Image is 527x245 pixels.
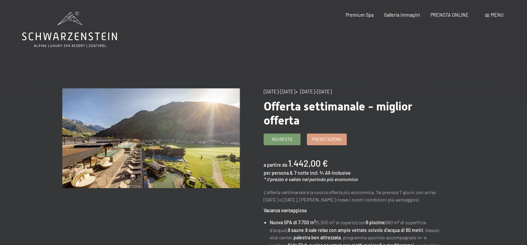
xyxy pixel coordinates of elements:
a: Premium Spa [346,12,374,18]
a: PRENOTA ONLINE [431,12,469,18]
span: Menu [491,12,504,18]
span: Prenotazione [312,136,342,142]
p: L'offerta settimanale è la nostra offerta più economica. Se prenota 7 giorni con arrivo [DATE] o ... [264,189,441,204]
span: Offerta settimanale - miglior offerta [264,99,412,127]
strong: Vacanza vantaggiosa [264,208,307,213]
strong: 8 sale relax con ampie vetrate [305,227,367,233]
a: Galleria immagini [384,12,420,18]
img: Offerta settimanale - miglior offerta [62,88,240,188]
a: Richiesta [264,134,300,145]
strong: 6 piscine [366,220,385,225]
span: [DATE]-[DATE] [264,89,295,94]
span: incl. ¾ All-Inclusive [310,170,351,176]
span: Richiesta [272,136,292,142]
span: per persona & [264,170,293,176]
strong: palestra ben attrezzata [293,235,341,240]
span: a partire da [264,162,287,168]
strong: scivolo d'acqua di 60 metri [368,227,423,233]
span: • [DATE]-[DATE] [296,89,332,94]
em: * il prezzo è valido nel periodo più economico [264,176,358,182]
strong: 8 saune [288,227,304,233]
b: 1.442,00 € [288,158,328,168]
strong: Nuova SPA di 7.700 m² [270,220,316,225]
a: Prenotazione [307,134,346,145]
span: 7 notte [294,170,309,176]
